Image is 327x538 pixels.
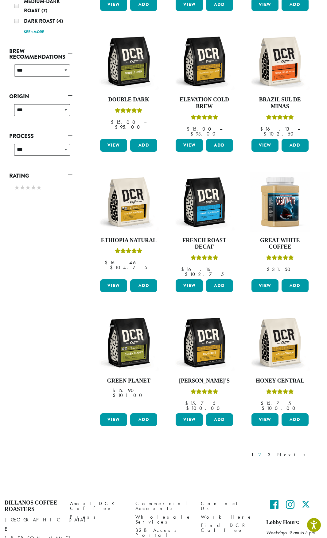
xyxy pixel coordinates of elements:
img: DCR-12oz-Honey-Central-Stock-scaled.png [250,312,310,373]
bdi: 15.75 [261,400,291,406]
a: 2 [257,451,265,458]
span: $ [105,259,110,266]
div: Brew Recommendations [9,62,72,84]
button: Add [282,279,309,292]
a: Contact Us [201,500,257,513]
a: French Roast DecafRated 5.00 out of 5 [174,172,234,277]
a: Commercial Accounts [135,500,192,513]
button: Add [130,279,157,292]
a: Elevation Cold BrewRated 5.00 out of 5 [174,31,234,136]
bdi: 95.00 [115,124,143,130]
bdi: 16.13 [260,126,292,132]
span: $ [261,400,266,406]
bdi: 15.75 [185,400,216,406]
div: Rated 5.00 out of 5 [266,388,294,397]
a: See 1 more [24,29,44,35]
a: View [176,413,203,426]
span: $ [112,387,118,394]
bdi: 15.00 [111,119,138,125]
span: $ [185,271,190,277]
a: About DCR Coffee [70,500,126,513]
a: View [100,139,127,152]
a: Find DCR Coffee [201,521,257,534]
a: Brew Recommendations [9,46,72,62]
em: Weekdays 9 am to 5 pm [266,529,315,536]
bdi: 100.00 [186,405,223,411]
button: Add [282,139,309,152]
h4: Brazil Sul De Minas [250,96,310,110]
span: – [221,400,224,406]
img: DCR-12oz-Brazil-Sul-De-Minas-Stock-scaled.png [250,31,310,92]
span: ★ [31,183,36,192]
span: $ [110,264,115,271]
img: DCR-12oz-Hannahs-Stock-scaled.png [174,312,234,373]
span: $ [260,126,265,132]
span: – [297,400,299,406]
img: DCR-12oz-Double-Dark-Stock-scaled.png [99,31,159,92]
h4: French Roast Decaf [174,237,234,250]
a: View [176,279,203,292]
h4: Dillanos Coffee Roasters [5,500,61,513]
button: Add [130,413,157,426]
span: Dark Roast [24,18,56,25]
bdi: 16.16 [181,266,219,273]
button: Add [206,139,233,152]
img: DCR-12oz-French-Roast-Decaf-Stock-scaled.png [174,172,234,232]
span: $ [185,400,190,406]
span: $ [113,392,118,399]
a: Double DarkRated 4.50 out of 5 [99,31,159,136]
span: ★ [36,183,42,192]
span: $ [190,131,196,137]
h4: Ethiopia Natural [99,237,159,244]
button: Add [282,413,309,426]
div: Origin [9,102,72,124]
div: Rating [9,181,72,195]
span: ★ [25,183,31,192]
span: $ [181,266,186,273]
div: Rated 4.50 out of 5 [115,107,142,116]
a: Wholesale Services [135,513,192,526]
bdi: 16.46 [105,259,145,266]
span: $ [111,119,116,125]
span: $ [115,124,120,130]
button: Add [130,139,157,152]
span: $ [267,266,272,273]
span: $ [186,405,191,411]
bdi: 101.00 [113,392,145,399]
button: Add [206,413,233,426]
a: View [176,139,203,152]
bdi: 15.90 [112,387,137,394]
div: Rated 5.00 out of 5 [266,114,294,123]
a: Process [9,131,72,141]
span: – [144,119,146,125]
a: Next » [276,451,311,458]
h4: Double Dark [99,96,159,103]
bdi: 95.00 [190,131,218,137]
a: Honey CentralRated 5.00 out of 5 [250,312,310,411]
div: Rated 5.00 out of 5 [191,254,218,263]
span: – [142,387,145,394]
a: Rating [9,171,72,181]
span: $ [262,405,267,411]
a: View [251,139,278,152]
span: $ [187,126,192,132]
a: Brazil Sul De MinasRated 5.00 out of 5 [250,31,310,136]
h4: Elevation Cold Brew [174,96,234,110]
img: DCR-12oz-FTO-Green-Planet-Stock-scaled.png [99,312,159,373]
a: Green Planet [99,312,159,411]
h5: Lobby Hours: [266,519,322,526]
a: Press [70,513,126,521]
bdi: 104.75 [110,264,147,271]
button: Add [206,279,233,292]
div: Rated 5.00 out of 5 [115,247,142,257]
img: Great_White_Ground_Espresso_2.png [250,172,310,232]
span: $ [263,131,269,137]
h4: [PERSON_NAME]’s [174,378,234,384]
span: – [150,259,153,266]
a: Ethiopia NaturalRated 5.00 out of 5 [99,172,159,277]
bdi: 102.75 [185,271,224,277]
a: Great White CoffeeRated 5.00 out of 5 $31.50 [250,172,310,277]
img: DCR-12oz-FTO-Ethiopia-Natural-Stock-scaled.png [99,172,159,232]
a: View [251,413,278,426]
a: View [251,279,278,292]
